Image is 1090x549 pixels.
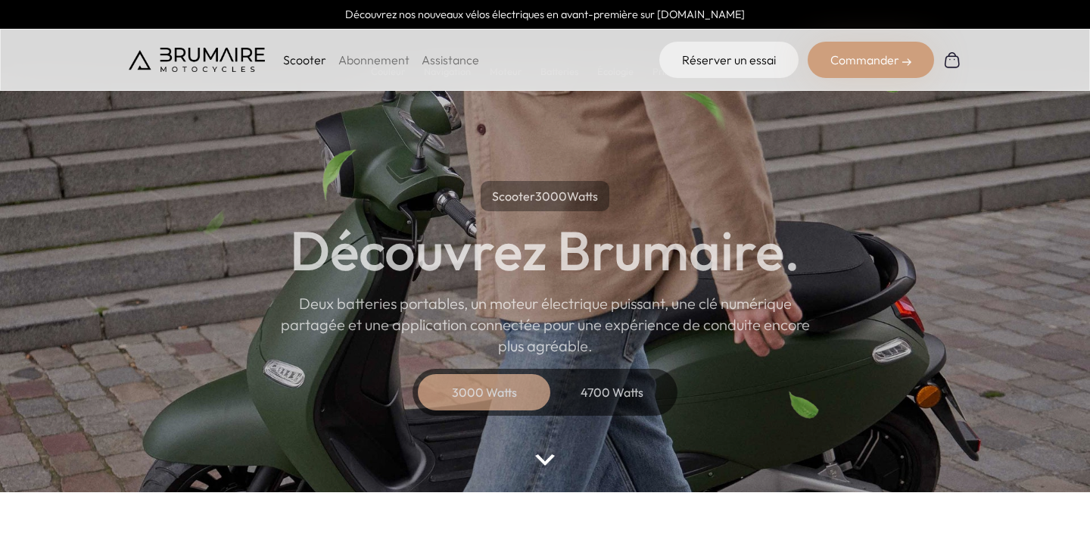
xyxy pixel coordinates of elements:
[808,42,934,78] div: Commander
[280,293,810,357] p: Deux batteries portables, un moteur électrique puissant, une clé numérique partagée et une applic...
[338,52,410,67] a: Abonnement
[283,51,326,69] p: Scooter
[424,374,545,410] div: 3000 Watts
[535,189,567,204] span: 3000
[422,52,479,67] a: Assistance
[943,51,961,69] img: Panier
[481,181,609,211] p: Scooter Watts
[659,42,799,78] a: Réserver un essai
[290,223,800,278] h1: Découvrez Brumaire.
[535,454,555,466] img: arrow-bottom.png
[129,48,265,72] img: Brumaire Motocycles
[551,374,672,410] div: 4700 Watts
[902,58,911,67] img: right-arrow-2.png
